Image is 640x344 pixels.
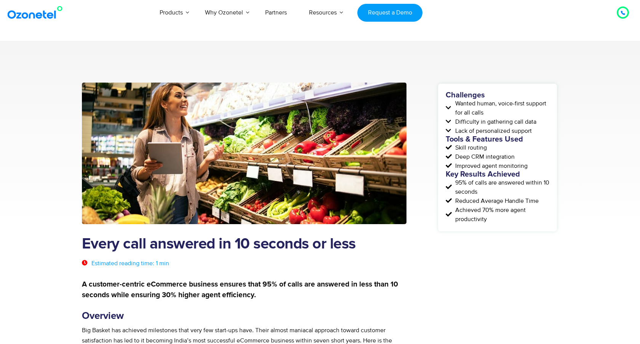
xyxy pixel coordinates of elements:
[446,91,549,99] h5: Challenges
[453,178,549,196] span: 95% of calls are answered within 10 seconds
[156,260,169,267] span: 1 min
[91,260,154,267] span: Estimated reading time:
[82,281,398,299] strong: A customer-centric eCommerce business ensures that 95% of calls are answered in less than 10 seco...
[453,196,539,205] span: Reduced Average Handle Time
[453,205,549,224] span: Achieved 70% more agent productivity
[446,135,549,143] h5: Tools & Features Used
[453,143,487,152] span: Skill routing
[446,170,549,178] h5: Key Results Achieved
[453,152,515,161] span: Deep CRM integration
[357,4,422,22] a: Request a Demo
[453,161,528,170] span: Improved agent monitoring
[453,126,532,135] span: Lack of personalized support
[453,117,536,126] span: Difficulty in gathering call data
[453,99,549,117] span: Wanted human, voice-first support for all calls
[82,311,124,321] strong: Overview
[82,236,406,253] h1: Every call answered in 10 seconds or less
